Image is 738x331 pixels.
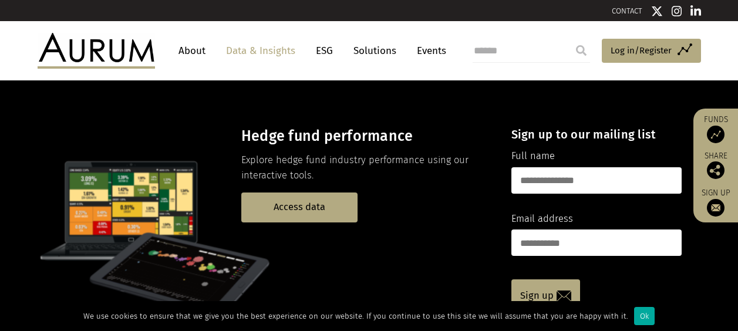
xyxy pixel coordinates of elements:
[690,5,701,17] img: Linkedin icon
[699,152,732,179] div: Share
[611,43,672,58] span: Log in/Register
[707,199,724,217] img: Sign up to our newsletter
[241,192,358,222] a: Access data
[707,161,724,179] img: Share this post
[173,40,211,62] a: About
[220,40,301,62] a: Data & Insights
[569,39,593,62] input: Submit
[310,40,339,62] a: ESG
[511,211,573,227] label: Email address
[699,188,732,217] a: Sign up
[241,127,491,145] h3: Hedge fund performance
[511,127,682,141] h4: Sign up to our mailing list
[651,5,663,17] img: Twitter icon
[707,126,724,143] img: Access Funds
[511,279,580,312] a: Sign up
[602,39,701,63] a: Log in/Register
[348,40,402,62] a: Solutions
[612,6,642,15] a: CONTACT
[511,148,555,164] label: Full name
[699,114,732,143] a: Funds
[634,307,655,325] div: Ok
[557,291,571,302] img: email-icon
[672,5,682,17] img: Instagram icon
[411,40,446,62] a: Events
[38,33,155,68] img: Aurum
[241,153,491,184] p: Explore hedge fund industry performance using our interactive tools.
